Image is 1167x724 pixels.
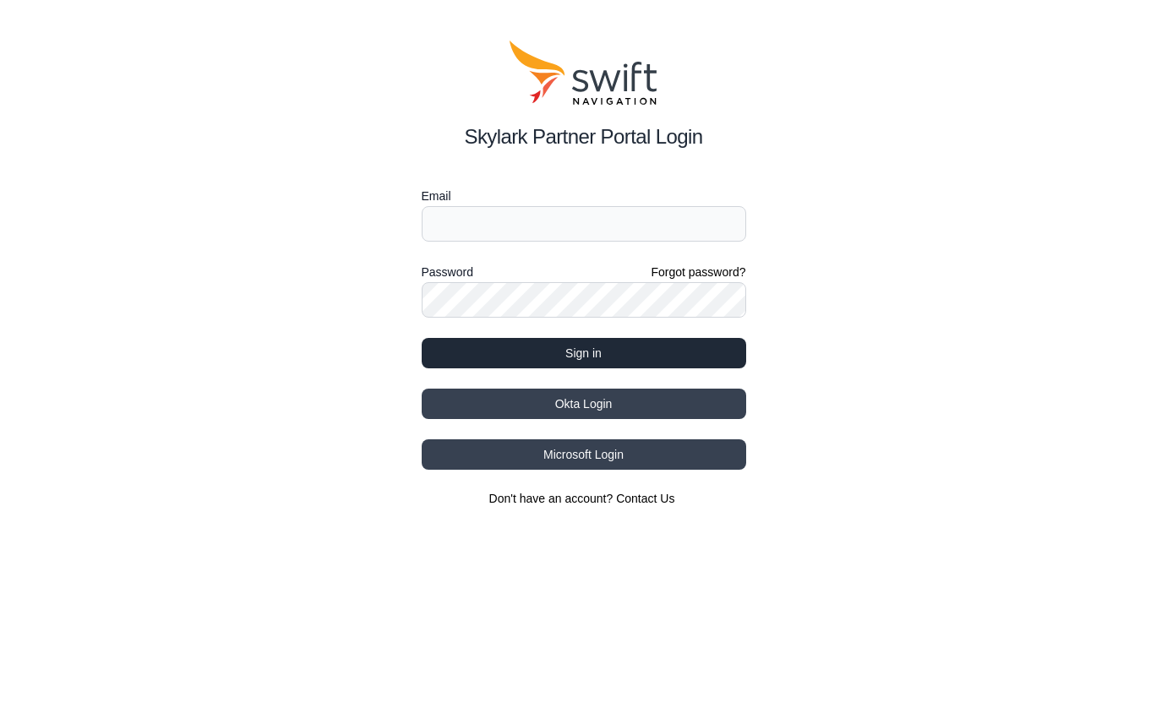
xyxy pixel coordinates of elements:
button: Okta Login [422,389,746,419]
button: Microsoft Login [422,439,746,470]
button: Sign in [422,338,746,368]
section: Don't have an account? [422,490,746,507]
h2: Skylark Partner Portal Login [422,122,746,152]
a: Contact Us [616,492,674,505]
a: Forgot password? [651,264,745,280]
label: Password [422,262,473,282]
label: Email [422,186,746,206]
